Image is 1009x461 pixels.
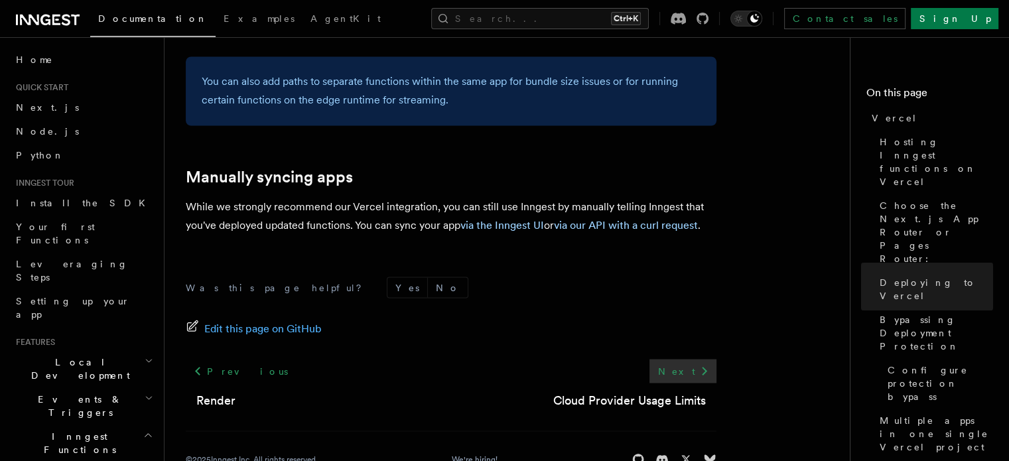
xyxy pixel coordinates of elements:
[16,296,130,320] span: Setting up your app
[186,197,716,234] p: While we strongly recommend our Vercel integration, you can still use Inngest by manually telling...
[460,218,544,231] a: via the Inngest UI
[11,387,156,425] button: Events & Triggers
[866,106,993,130] a: Vercel
[11,178,74,188] span: Inngest tour
[880,414,993,454] span: Multiple apps in one single Vercel project
[90,4,216,37] a: Documentation
[11,337,55,348] span: Features
[11,143,156,167] a: Python
[882,358,993,409] a: Configure protection bypass
[11,430,143,456] span: Inngest Functions
[874,194,993,271] a: Choose the Next.js App Router or Pages Router:
[16,126,79,137] span: Node.js
[11,48,156,72] a: Home
[16,53,53,66] span: Home
[649,359,716,383] a: Next
[553,391,706,409] a: Cloud Provider Usage Limits
[11,119,156,143] a: Node.js
[611,12,641,25] kbd: Ctrl+K
[784,8,906,29] a: Contact sales
[730,11,762,27] button: Toggle dark mode
[11,82,68,93] span: Quick start
[186,359,295,383] a: Previous
[880,313,993,353] span: Bypassing Deployment Protection
[888,363,993,403] span: Configure protection bypass
[186,281,371,294] p: Was this page helpful?
[874,409,993,459] a: Multiple apps in one single Vercel project
[310,13,381,24] span: AgentKit
[16,222,95,245] span: Your first Functions
[16,102,79,113] span: Next.js
[872,111,917,125] span: Vercel
[16,150,64,161] span: Python
[186,168,353,186] a: Manually syncing apps
[224,13,295,24] span: Examples
[554,218,698,231] a: via our API with a curl request
[11,393,145,419] span: Events & Triggers
[204,319,322,338] span: Edit this page on GitHub
[11,350,156,387] button: Local Development
[874,271,993,308] a: Deploying to Vercel
[880,135,993,188] span: Hosting Inngest functions on Vercel
[11,356,145,382] span: Local Development
[874,130,993,194] a: Hosting Inngest functions on Vercel
[387,277,427,297] button: Yes
[880,199,993,265] span: Choose the Next.js App Router or Pages Router:
[16,259,128,283] span: Leveraging Steps
[11,215,156,252] a: Your first Functions
[11,96,156,119] a: Next.js
[431,8,649,29] button: Search...Ctrl+K
[98,13,208,24] span: Documentation
[303,4,389,36] a: AgentKit
[216,4,303,36] a: Examples
[16,198,153,208] span: Install the SDK
[186,319,322,338] a: Edit this page on GitHub
[880,276,993,302] span: Deploying to Vercel
[911,8,998,29] a: Sign Up
[428,277,468,297] button: No
[874,308,993,358] a: Bypassing Deployment Protection
[866,85,993,106] h4: On this page
[11,191,156,215] a: Install the SDK
[186,56,716,125] div: You can also add paths to separate functions within the same app for bundle size issues or for ru...
[11,252,156,289] a: Leveraging Steps
[196,391,235,409] a: Render
[11,289,156,326] a: Setting up your app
